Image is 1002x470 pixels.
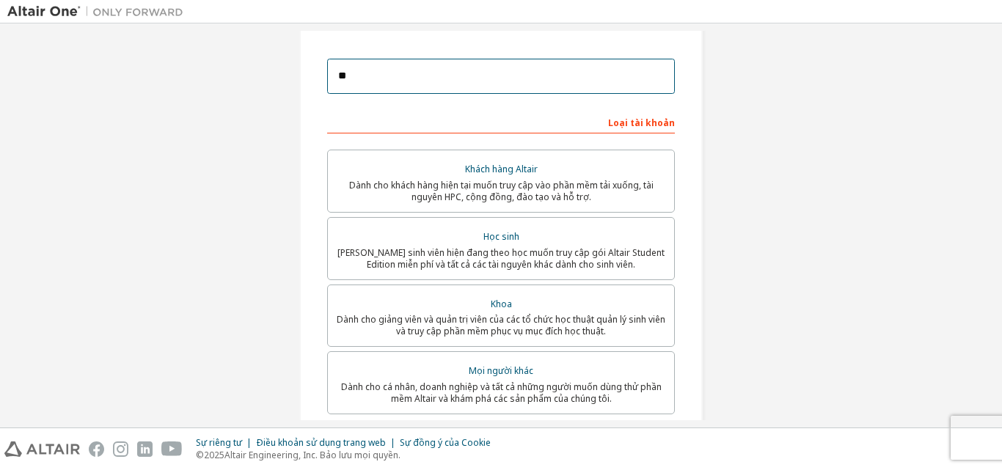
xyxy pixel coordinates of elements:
[89,441,104,457] img: facebook.svg
[161,441,183,457] img: youtube.svg
[7,4,191,19] img: Altair One
[341,381,662,405] font: Dành cho cá nhân, doanh nghiệp và tất cả những người muốn dùng thử phần mềm Altair và khám phá cá...
[349,179,654,203] font: Dành cho khách hàng hiện tại muốn truy cập vào phần mềm tải xuống, tài nguyên HPC, cộng đồng, đào...
[469,364,533,377] font: Mọi người khác
[196,436,242,449] font: Sự riêng tư
[204,449,224,461] font: 2025
[337,313,665,337] font: Dành cho giảng viên và quản trị viên của các tổ chức học thuật quản lý sinh viên và truy cập phần...
[337,246,665,271] font: [PERSON_NAME] sinh viên hiện đang theo học muốn truy cập gói Altair Student Edition miễn phí và t...
[4,441,80,457] img: altair_logo.svg
[400,436,491,449] font: Sự đồng ý của Cookie
[608,117,675,129] font: Loại tài khoản
[224,449,401,461] font: Altair Engineering, Inc. Bảo lưu mọi quyền.
[113,441,128,457] img: instagram.svg
[137,441,153,457] img: linkedin.svg
[256,436,386,449] font: Điều khoản sử dụng trang web
[483,230,519,243] font: Học sinh
[491,298,512,310] font: Khoa
[465,163,538,175] font: Khách hàng Altair
[196,449,204,461] font: ©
